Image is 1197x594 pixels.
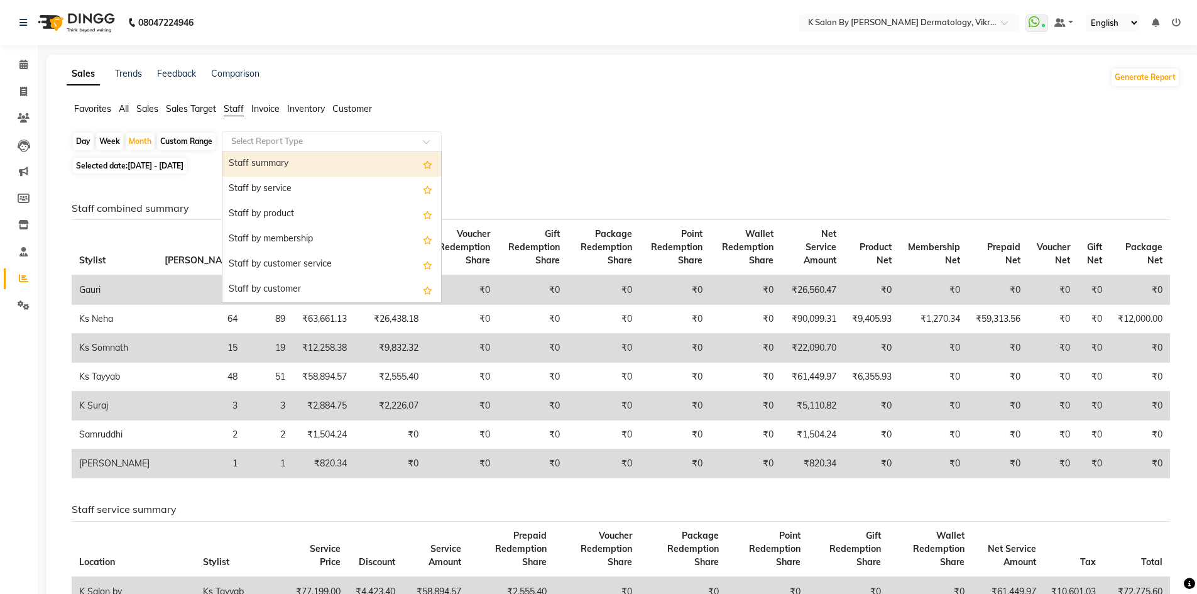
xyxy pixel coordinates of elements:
span: Package Net [1125,241,1162,266]
td: ₹0 [640,305,710,334]
span: Add this report to Favorites List [423,282,432,297]
td: ₹0 [844,392,899,421]
td: ₹0 [640,392,710,421]
td: ₹0 [844,449,899,478]
span: Net Service Amount [804,228,836,266]
td: 2 [245,421,293,449]
td: ₹0 [710,363,781,392]
span: Stylist [79,255,106,266]
td: 51 [245,363,293,392]
td: ₹0 [899,449,968,478]
span: Tax [1080,556,1096,568]
td: 64 [157,305,245,334]
td: ₹0 [710,421,781,449]
td: ₹0 [844,275,899,305]
button: Generate Report [1112,69,1179,86]
td: ₹63,661.13 [293,305,354,334]
td: ₹0 [710,392,781,421]
td: K Suraj [72,392,157,421]
td: ₹12,258.38 [293,334,354,363]
td: ₹0 [498,305,568,334]
span: Add this report to Favorites List [423,257,432,272]
td: ₹90,099.31 [781,305,844,334]
div: Staff by membership [222,227,441,252]
span: Discount [359,556,395,568]
td: ₹5,110.82 [781,392,844,421]
td: ₹12,000.00 [1110,305,1170,334]
td: ₹0 [1028,305,1078,334]
td: ₹0 [710,305,781,334]
td: ₹0 [498,392,568,421]
span: Point Redemption Share [651,228,702,266]
td: Gauri [72,275,157,305]
td: Samruddhi [72,421,157,449]
td: ₹0 [1078,392,1109,421]
td: ₹0 [354,449,426,478]
td: ₹0 [567,275,639,305]
span: Location [79,556,115,568]
td: 19 [245,334,293,363]
td: ₹0 [1028,392,1078,421]
td: ₹0 [567,421,639,449]
td: ₹0 [426,275,498,305]
span: Inventory [287,103,325,114]
td: ₹0 [567,305,639,334]
td: ₹0 [968,334,1028,363]
td: ₹1,270.34 [899,305,968,334]
a: Feedback [157,68,196,79]
td: ₹0 [426,421,498,449]
td: ₹0 [844,334,899,363]
td: 2 [157,421,245,449]
span: Service Price [310,543,341,568]
td: ₹0 [1110,449,1170,478]
td: 1 [157,449,245,478]
span: Stylist [203,556,229,568]
td: ₹0 [1028,363,1078,392]
div: Staff by product [222,202,441,227]
td: ₹0 [426,305,498,334]
span: Selected date: [73,158,187,173]
td: ₹0 [968,421,1028,449]
td: ₹58,894.57 [293,363,354,392]
td: Ks Somnath [72,334,157,363]
td: ₹0 [1078,421,1109,449]
td: ₹820.34 [781,449,844,478]
td: ₹0 [844,421,899,449]
td: ₹0 [899,392,968,421]
td: ₹1,504.24 [781,421,844,449]
h6: Staff combined summary [72,202,1170,214]
span: Voucher Net [1037,241,1070,266]
td: ₹0 [710,449,781,478]
td: ₹0 [567,334,639,363]
td: 1 [245,449,293,478]
td: ₹0 [498,449,568,478]
td: ₹0 [498,275,568,305]
td: ₹0 [640,421,710,449]
span: Gift Net [1087,241,1102,266]
div: Day [73,133,94,150]
span: Service Amount [429,543,461,568]
td: ₹0 [640,275,710,305]
td: ₹0 [640,449,710,478]
td: ₹0 [1078,449,1109,478]
a: Trends [115,68,142,79]
td: ₹0 [498,334,568,363]
span: All [119,103,129,114]
td: ₹0 [1028,334,1078,363]
td: ₹0 [899,363,968,392]
div: Staff summary [222,151,441,177]
span: Gift Redemption Share [829,530,881,568]
td: 3 [245,392,293,421]
td: ₹0 [710,275,781,305]
td: ₹0 [968,275,1028,305]
td: ₹0 [1028,449,1078,478]
div: Staff by customer service [222,252,441,277]
div: Week [96,133,123,150]
span: Package Redemption Share [667,530,719,568]
td: ₹0 [354,421,426,449]
ng-dropdown-panel: Options list [222,151,442,303]
td: ₹0 [567,449,639,478]
td: ₹0 [426,363,498,392]
td: ₹0 [567,363,639,392]
h6: Staff service summary [72,503,1170,515]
